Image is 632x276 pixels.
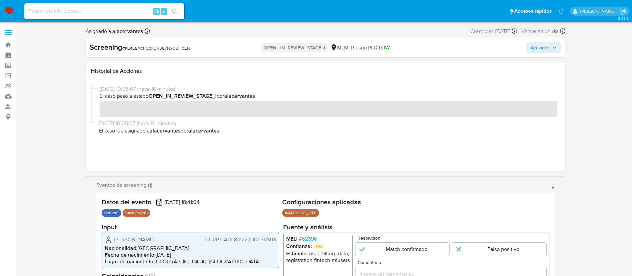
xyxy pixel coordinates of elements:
[526,42,561,53] button: Acciones
[154,8,159,14] span: Alt
[580,8,618,14] p: alan.cervantesmartinez@mercadolibre.com.mx
[24,7,184,16] input: Buscar usuario o caso...
[122,45,190,51] span: # KOfE8XcPCoxCV387Nx09HoEN
[558,8,564,14] a: Notificaciones
[86,28,143,35] span: Asignado a
[521,28,559,35] span: Vence en un día
[518,27,520,36] span: -
[514,8,552,15] span: Accesos rápidos
[351,44,390,51] span: Riesgo PLD:
[261,43,328,52] p: OPEN - IN_REVIEW_STAGE_I
[620,8,627,15] a: Salir
[531,42,550,53] span: Acciones
[111,27,143,35] b: alacervantes
[90,42,122,52] b: Screening
[168,7,182,16] button: search-icon
[470,27,517,36] div: Creado el: [DATE]
[379,44,390,51] span: LOW
[163,8,165,14] span: s
[330,44,348,51] div: MLM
